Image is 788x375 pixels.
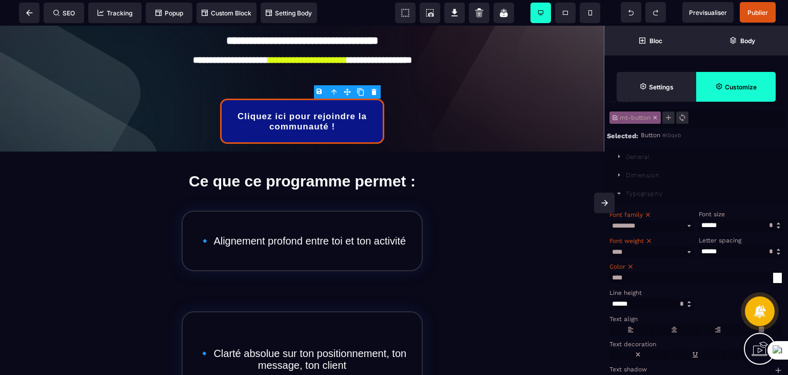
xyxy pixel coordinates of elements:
[607,132,641,141] div: Selected:
[53,9,75,17] span: SEO
[662,132,681,139] span: #i0qxb
[682,2,734,23] span: Preview
[641,132,660,139] span: Button
[649,83,674,91] strong: Settings
[649,37,662,45] strong: Bloc
[689,9,727,16] span: Previsualiser
[609,211,643,218] span: Font family
[395,3,416,23] span: View components
[626,172,660,179] div: Dimension
[609,237,644,245] span: Font weight
[609,315,638,323] span: Text align
[155,9,183,17] span: Popup
[420,3,440,23] span: Screenshot
[617,72,696,102] span: Settings
[747,9,768,16] span: Publier
[609,289,642,296] span: Line height
[699,211,725,218] span: Font size
[604,26,696,55] span: Open Blocks
[195,207,409,224] text: 🔹 Alignement profond entre toi et ton activité
[696,26,788,55] span: Open Layer Manager
[699,237,741,244] span: Letter spacing
[97,9,132,17] span: Tracking
[202,9,251,17] span: Custom Block
[220,73,384,118] button: Cliquez ici pour rejoindre la communauté !
[266,9,312,17] span: Setting Body
[626,190,663,197] div: Typography
[609,263,625,270] span: Color
[609,341,656,348] span: Text decoration
[696,72,776,102] span: Open Style Manager
[725,83,757,91] strong: Customize
[609,366,647,373] span: Text shadow
[618,114,652,121] span: mt-button
[626,153,650,160] div: General
[195,307,409,360] text: 🔹 Clarté absolue sur ton positionnement, ton message, ton client
[740,37,755,45] strong: Body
